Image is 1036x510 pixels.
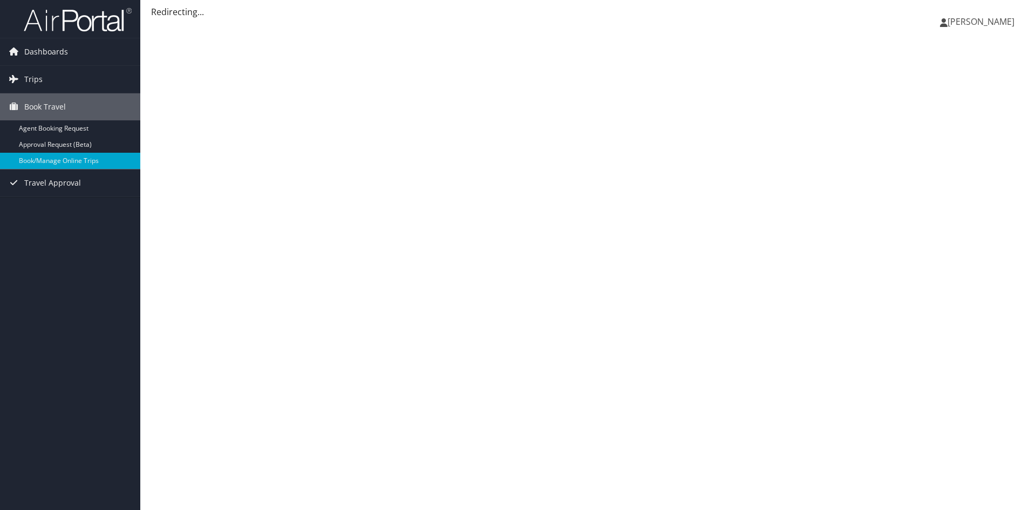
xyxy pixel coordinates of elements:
[24,38,68,65] span: Dashboards
[24,66,43,93] span: Trips
[24,7,132,32] img: airportal-logo.png
[24,93,66,120] span: Book Travel
[151,5,1025,18] div: Redirecting...
[948,16,1014,28] span: [PERSON_NAME]
[940,5,1025,38] a: [PERSON_NAME]
[24,169,81,196] span: Travel Approval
